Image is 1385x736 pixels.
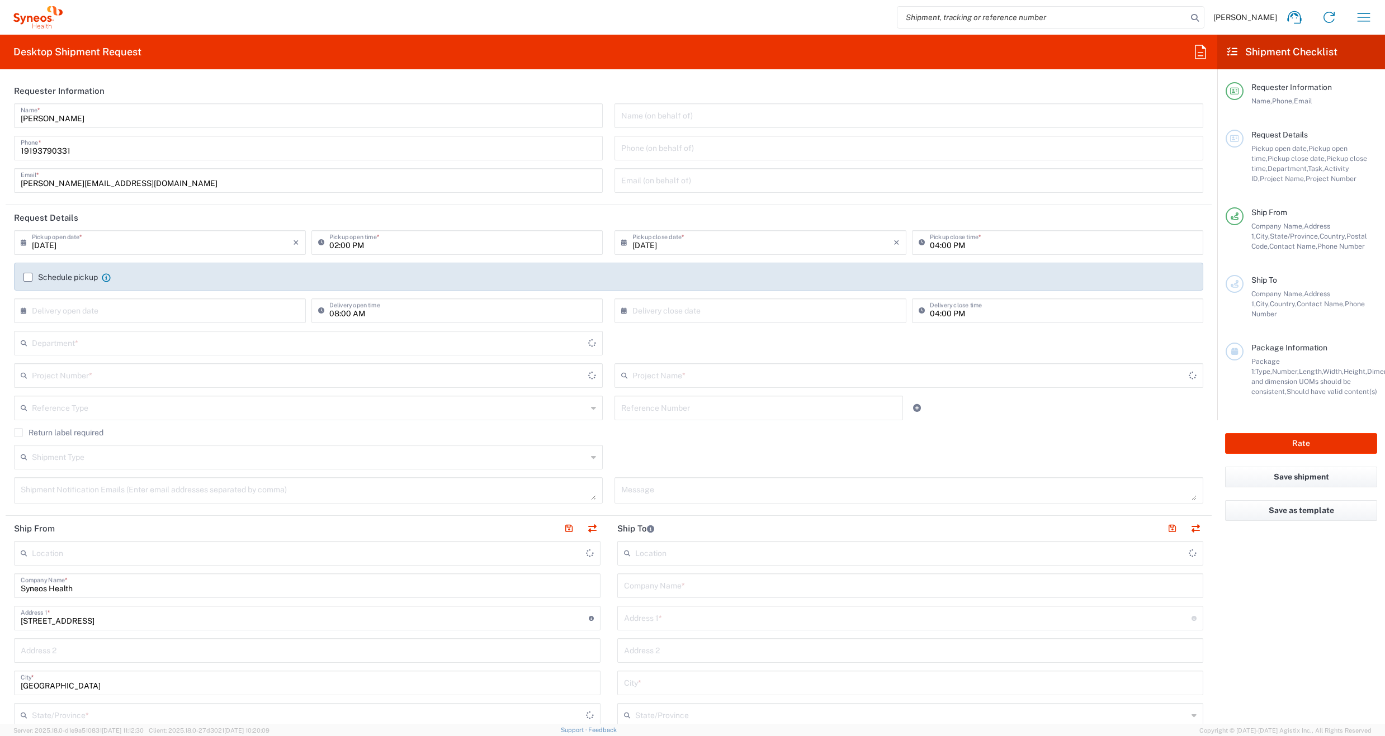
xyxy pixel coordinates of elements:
span: Pickup open date, [1251,144,1308,153]
span: Task, [1308,164,1324,173]
span: City, [1256,232,1270,240]
span: Contact Name, [1269,242,1317,250]
button: Save shipment [1225,467,1377,487]
span: Client: 2025.18.0-27d3021 [149,727,270,734]
span: Name, [1251,97,1272,105]
span: Package Information [1251,343,1327,352]
i: × [894,234,900,251]
span: Server: 2025.18.0-d1e9a510831 [13,727,144,734]
span: Contact Name, [1297,300,1345,308]
h2: Requester Information [14,86,105,97]
span: Project Number [1306,174,1356,183]
h2: Ship From [14,523,55,534]
span: Country, [1270,300,1297,308]
a: Add Reference [909,400,925,416]
span: Requester Information [1251,83,1332,92]
span: Height, [1344,367,1367,376]
span: [DATE] 10:20:09 [224,727,270,734]
h2: Desktop Shipment Request [13,45,141,59]
label: Schedule pickup [23,273,98,282]
span: Ship To [1251,276,1277,284]
h2: Shipment Checklist [1227,45,1337,59]
h2: Request Details [14,212,78,224]
span: City, [1256,300,1270,308]
a: Support [561,726,589,733]
span: Copyright © [DATE]-[DATE] Agistix Inc., All Rights Reserved [1199,725,1372,735]
span: State/Province, [1270,232,1320,240]
span: Request Details [1251,130,1308,139]
span: Should have valid content(s) [1287,387,1377,396]
span: [PERSON_NAME] [1213,12,1277,22]
span: Department, [1268,164,1308,173]
span: Phone Number [1317,242,1365,250]
span: Country, [1320,232,1346,240]
span: Company Name, [1251,289,1304,298]
span: Package 1: [1251,357,1280,376]
input: Shipment, tracking or reference number [897,7,1187,28]
button: Save as template [1225,500,1377,521]
a: Feedback [588,726,617,733]
span: Number, [1272,367,1299,376]
span: Company Name, [1251,222,1304,230]
span: [DATE] 11:12:30 [102,727,144,734]
span: Length, [1299,367,1323,376]
i: × [293,234,299,251]
span: Project Name, [1260,174,1306,183]
h2: Ship To [617,523,654,534]
label: Return label required [14,428,103,437]
span: Type, [1255,367,1272,376]
span: Email [1294,97,1312,105]
span: Width, [1323,367,1344,376]
button: Rate [1225,433,1377,454]
span: Phone, [1272,97,1294,105]
span: Pickup close date, [1268,154,1326,163]
span: Ship From [1251,208,1287,217]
